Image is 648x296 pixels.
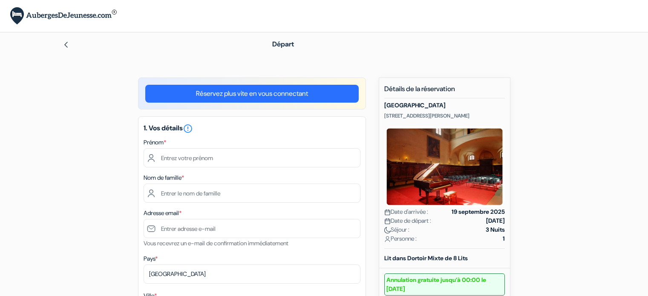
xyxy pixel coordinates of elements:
span: Personne : [384,234,417,243]
strong: 3 Nuits [486,225,505,234]
img: calendar.svg [384,218,391,224]
img: user_icon.svg [384,236,391,242]
img: calendar.svg [384,209,391,216]
h5: [GEOGRAPHIC_DATA] [384,102,505,109]
label: Nom de famille [144,173,184,182]
p: [STREET_ADDRESS][PERSON_NAME] [384,112,505,119]
b: Lit dans Dortoir Mixte de 8 Lits [384,254,468,262]
small: Vous recevrez un e-mail de confirmation immédiatement [144,239,288,247]
input: Entrez votre prénom [144,148,360,167]
small: Annulation gratuite jusqu’à 00:00 le [DATE] [384,273,505,296]
span: Séjour : [384,225,409,234]
strong: 19 septembre 2025 [452,207,505,216]
h5: 1. Vos détails [144,124,360,134]
a: Réservez plus vite en vous connectant [145,85,359,103]
i: error_outline [183,124,193,134]
span: Départ [272,40,294,49]
strong: [DATE] [486,216,505,225]
label: Pays [144,254,158,263]
label: Prénom [144,138,166,147]
h5: Détails de la réservation [384,85,505,98]
input: Entrer adresse e-mail [144,219,360,238]
img: AubergesDeJeunesse.com [10,7,117,25]
img: left_arrow.svg [63,41,69,48]
span: Date de départ : [384,216,431,225]
img: moon.svg [384,227,391,233]
strong: 1 [503,234,505,243]
a: error_outline [183,124,193,132]
label: Adresse email [144,209,181,218]
span: Date d'arrivée : [384,207,428,216]
input: Entrer le nom de famille [144,184,360,203]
